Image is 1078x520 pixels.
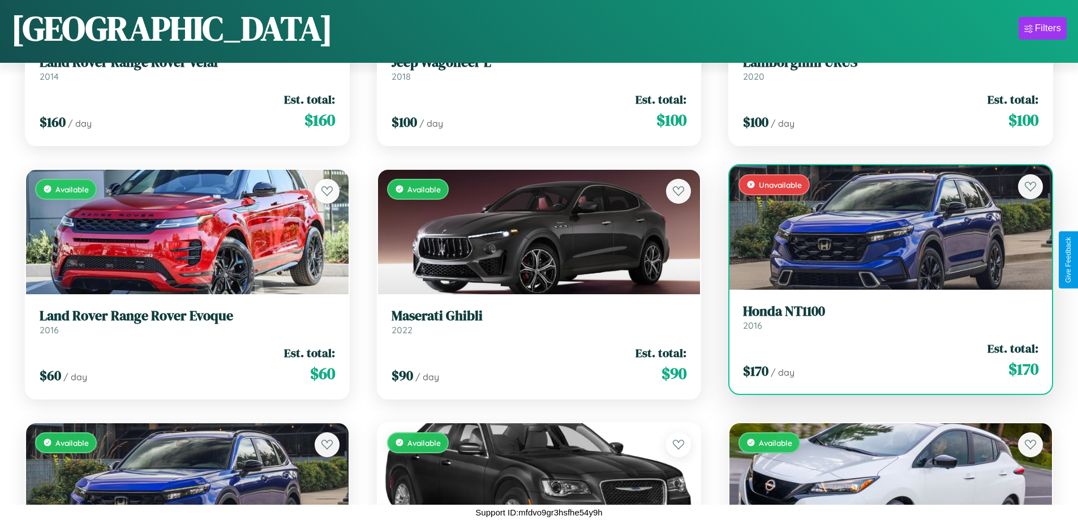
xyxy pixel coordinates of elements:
[1008,358,1038,380] span: $ 170
[987,340,1038,356] span: Est. total:
[1008,109,1038,131] span: $ 100
[407,438,441,448] span: Available
[662,362,686,385] span: $ 90
[284,91,335,108] span: Est. total:
[743,303,1038,331] a: Honda NT11002016
[1064,237,1072,283] div: Give Feedback
[743,303,1038,320] h3: Honda NT1100
[392,54,687,71] h3: Jeep Wagoneer L
[11,5,333,51] h1: [GEOGRAPHIC_DATA]
[40,366,61,385] span: $ 60
[392,71,411,82] span: 2018
[55,438,89,448] span: Available
[743,320,762,331] span: 2016
[743,54,1038,71] h3: Lamborghini URUS
[284,345,335,361] span: Est. total:
[304,109,335,131] span: $ 160
[40,308,335,336] a: Land Rover Range Rover Evoque2016
[635,91,686,108] span: Est. total:
[1035,23,1061,34] div: Filters
[392,308,687,336] a: Maserati Ghibli2022
[392,113,417,131] span: $ 100
[40,113,66,131] span: $ 160
[759,438,792,448] span: Available
[771,118,794,129] span: / day
[40,71,59,82] span: 2014
[40,324,59,336] span: 2016
[1019,17,1067,40] button: Filters
[40,54,335,82] a: Land Rover Range Rover Velar2014
[415,371,439,383] span: / day
[392,366,413,385] span: $ 90
[68,118,92,129] span: / day
[392,308,687,324] h3: Maserati Ghibli
[40,54,335,71] h3: Land Rover Range Rover Velar
[392,324,413,336] span: 2022
[475,505,602,520] p: Support ID: mfdvo9gr3hsfhe54y9h
[743,113,768,131] span: $ 100
[63,371,87,383] span: / day
[40,308,335,324] h3: Land Rover Range Rover Evoque
[743,362,768,380] span: $ 170
[656,109,686,131] span: $ 100
[635,345,686,361] span: Est. total:
[392,54,687,82] a: Jeep Wagoneer L2018
[743,54,1038,82] a: Lamborghini URUS2020
[407,184,441,194] span: Available
[743,71,765,82] span: 2020
[759,180,802,190] span: Unavailable
[771,367,794,378] span: / day
[419,118,443,129] span: / day
[55,184,89,194] span: Available
[987,91,1038,108] span: Est. total:
[310,362,335,385] span: $ 60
